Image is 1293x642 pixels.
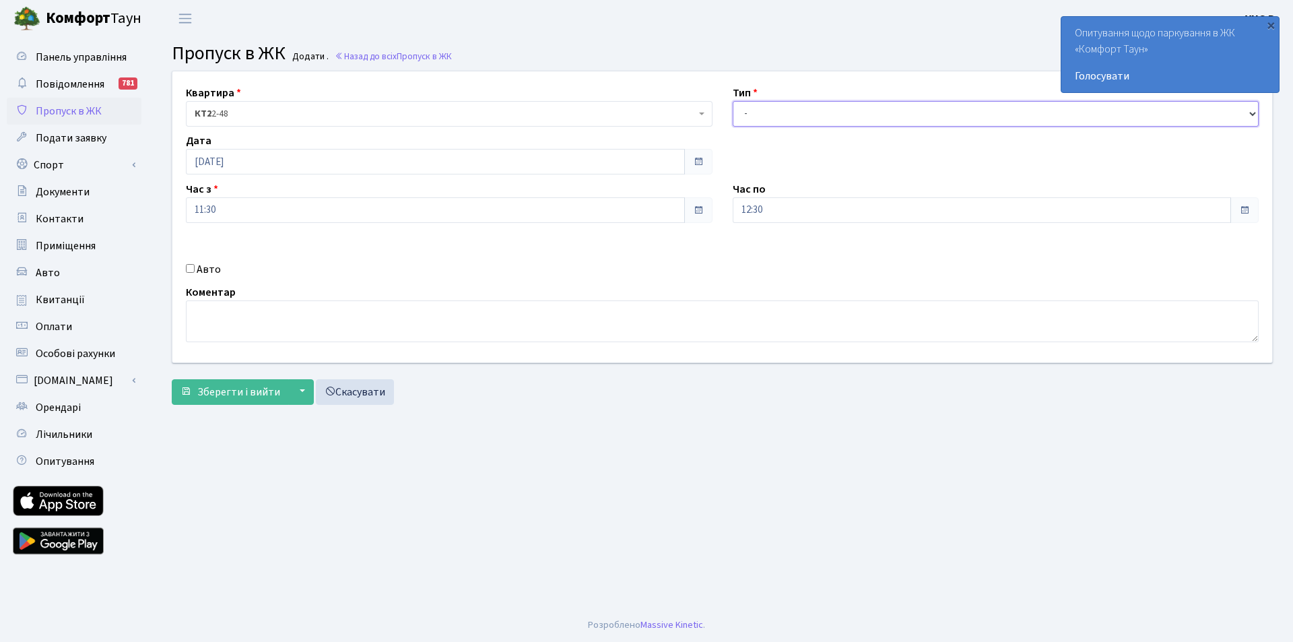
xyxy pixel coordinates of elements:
[1075,68,1265,84] a: Голосувати
[7,205,141,232] a: Контакти
[186,284,236,300] label: Коментар
[733,181,766,197] label: Час по
[36,454,94,469] span: Опитування
[36,427,92,442] span: Лічильники
[36,265,60,280] span: Авто
[316,379,394,405] a: Скасувати
[335,50,452,63] a: Назад до всіхПропуск в ЖК
[197,261,221,278] label: Авто
[36,77,104,92] span: Повідомлення
[36,131,106,146] span: Подати заявку
[195,107,696,121] span: <b>КТ2</b>&nbsp;&nbsp;&nbsp;2-48
[1245,11,1277,26] b: УНО Р.
[7,340,141,367] a: Особові рахунки
[7,125,141,152] a: Подати заявку
[7,313,141,340] a: Оплати
[7,421,141,448] a: Лічильники
[7,232,141,259] a: Приміщення
[36,400,81,415] span: Орендарі
[7,286,141,313] a: Квитанції
[36,50,127,65] span: Панель управління
[46,7,141,30] span: Таун
[13,5,40,32] img: logo.png
[7,394,141,421] a: Орендарі
[397,50,452,63] span: Пропуск в ЖК
[588,618,705,633] div: Розроблено .
[36,292,85,307] span: Квитанції
[172,40,286,67] span: Пропуск в ЖК
[7,44,141,71] a: Панель управління
[7,71,141,98] a: Повідомлення781
[186,133,211,149] label: Дата
[36,185,90,199] span: Документи
[7,179,141,205] a: Документи
[7,152,141,179] a: Спорт
[733,85,758,101] label: Тип
[36,346,115,361] span: Особові рахунки
[168,7,202,30] button: Переключити навігацію
[36,104,102,119] span: Пропуск в ЖК
[290,51,329,63] small: Додати .
[197,385,280,399] span: Зберегти і вийти
[195,107,211,121] b: КТ2
[640,618,703,632] a: Massive Kinetic
[186,181,218,197] label: Час з
[1264,18,1278,32] div: ×
[7,98,141,125] a: Пропуск в ЖК
[7,448,141,475] a: Опитування
[36,238,96,253] span: Приміщення
[46,7,110,29] b: Комфорт
[186,101,712,127] span: <b>КТ2</b>&nbsp;&nbsp;&nbsp;2-48
[119,77,137,90] div: 781
[186,85,241,101] label: Квартира
[36,212,84,226] span: Контакти
[7,259,141,286] a: Авто
[7,367,141,394] a: [DOMAIN_NAME]
[172,379,289,405] button: Зберегти і вийти
[36,319,72,334] span: Оплати
[1245,11,1277,27] a: УНО Р.
[1061,17,1279,92] div: Опитування щодо паркування в ЖК «Комфорт Таун»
